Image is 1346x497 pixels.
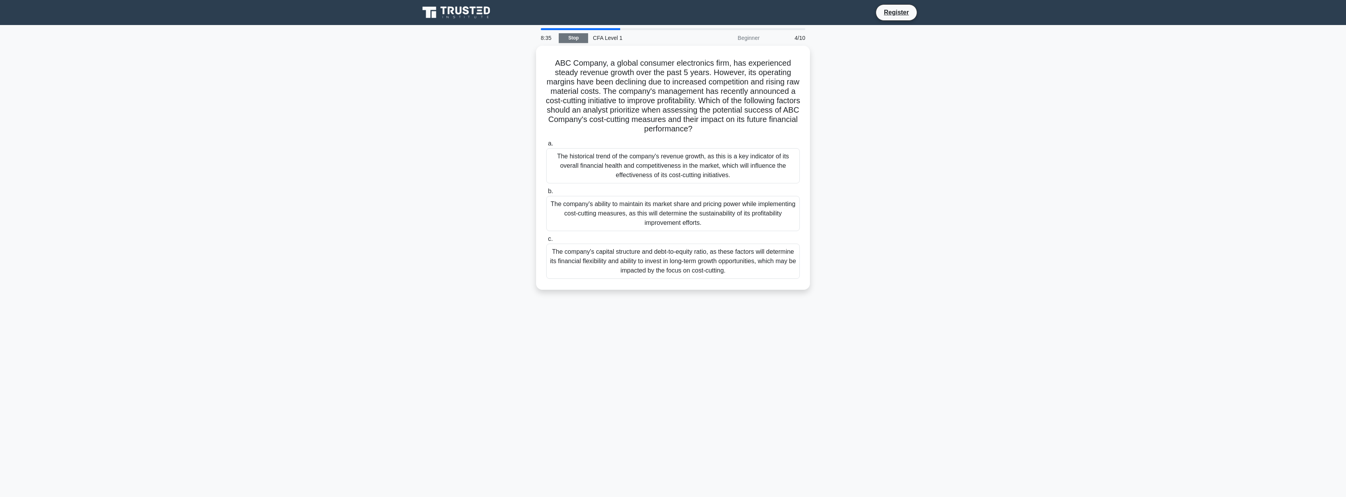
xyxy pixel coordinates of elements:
div: 8:35 [536,30,559,46]
div: CFA Level 1 [588,30,696,46]
div: The historical trend of the company's revenue growth, as this is a key indicator of its overall f... [546,148,800,183]
div: The company's ability to maintain its market share and pricing power while implementing cost-cutt... [546,196,800,231]
span: a. [548,140,553,147]
span: b. [548,188,553,194]
div: 4/10 [764,30,810,46]
a: Stop [559,33,588,43]
h5: ABC Company, a global consumer electronics firm, has experienced steady revenue growth over the p... [545,58,801,134]
a: Register [879,7,914,17]
div: The company's capital structure and debt-to-equity ratio, as these factors will determine its fin... [546,244,800,279]
span: c. [548,235,552,242]
div: Beginner [696,30,764,46]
